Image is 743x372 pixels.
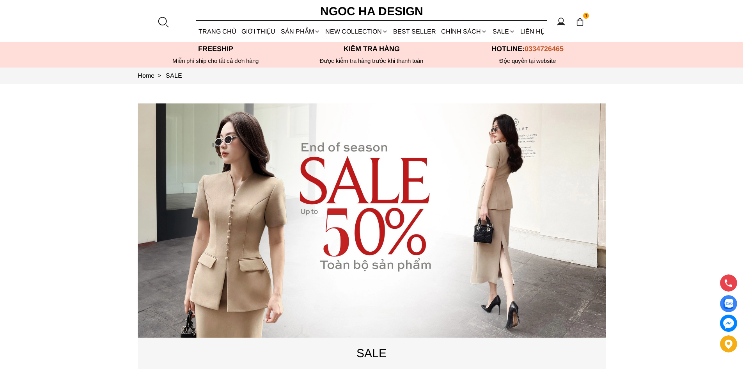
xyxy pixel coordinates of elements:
font: Kiểm tra hàng [344,45,400,53]
a: TRANG CHỦ [196,21,239,42]
a: Display image [720,295,737,312]
p: Được kiểm tra hàng trước khi thanh toán [294,57,450,64]
a: GIỚI THIỆU [239,21,278,42]
a: LIÊN HỆ [518,21,547,42]
span: 1 [583,13,589,19]
a: Link to Home [138,72,166,79]
a: messenger [720,315,737,332]
p: Hotline: [450,45,606,53]
h6: Độc quyền tại website [450,57,606,64]
div: SẢN PHẨM [278,21,323,42]
img: Display image [723,299,733,309]
div: Miễn phí ship cho tất cả đơn hàng [138,57,294,64]
a: Ngoc Ha Design [313,2,430,21]
a: BEST SELLER [391,21,439,42]
p: Freeship [138,45,294,53]
span: > [154,72,164,79]
a: SALE [490,21,518,42]
img: img-CART-ICON-ksit0nf1 [576,18,584,26]
div: Chính sách [439,21,490,42]
a: NEW COLLECTION [323,21,390,42]
p: SALE [138,344,606,362]
a: Link to SALE [166,72,182,79]
span: 0334726465 [525,45,564,53]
